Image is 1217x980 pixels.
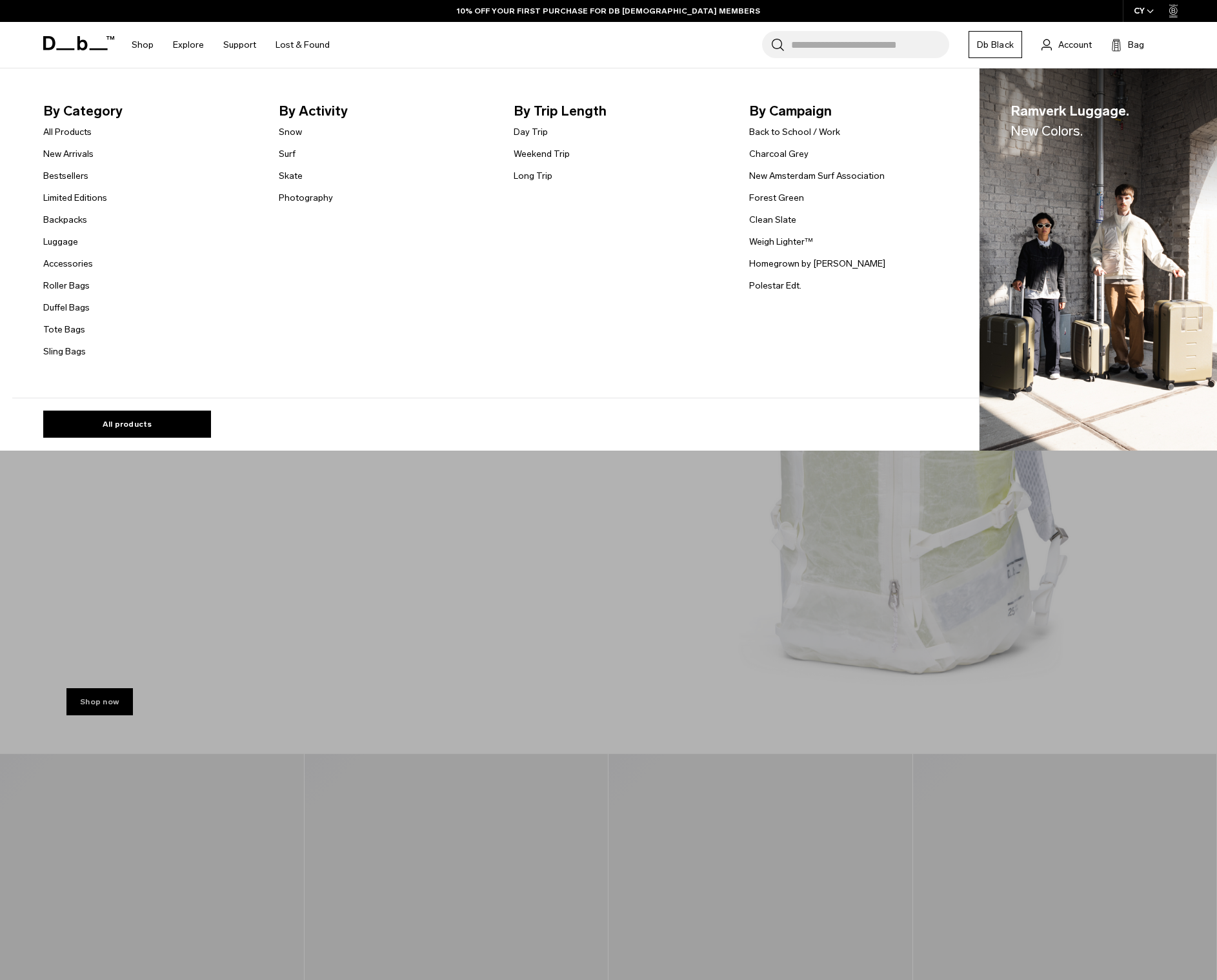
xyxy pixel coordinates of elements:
span: By Campaign [749,101,964,121]
span: Bag [1128,38,1144,52]
a: All products [43,411,211,438]
a: Duffel Bags [43,301,90,314]
a: Db Black [969,31,1022,58]
a: New Arrivals [43,147,94,161]
a: 10% OFF YOUR FIRST PURCHASE FOR DB [DEMOGRAPHIC_DATA] MEMBERS [457,5,760,17]
a: Support [223,22,256,68]
a: Luggage [43,235,78,249]
a: Clean Slate [749,213,796,227]
span: Ramverk Luggage. [1011,101,1129,141]
a: Bestsellers [43,169,88,183]
a: Polestar Edt. [749,279,801,292]
a: Roller Bags [43,279,90,292]
a: Ramverk Luggage.New Colors. Db [980,68,1217,451]
a: Forest Green [749,191,804,205]
a: Charcoal Grey [749,147,809,161]
a: Limited Editions [43,191,107,205]
span: By Activity [279,101,494,121]
a: Backpacks [43,213,87,227]
a: Photography [279,191,333,205]
a: Tote Bags [43,323,85,336]
a: Account [1041,37,1092,52]
a: All Products [43,125,92,139]
span: By Category [43,101,258,121]
img: Db [980,68,1217,451]
a: Back to School / Work [749,125,840,139]
a: Long Trip [514,169,552,183]
a: Weekend Trip [514,147,570,161]
a: Weigh Lighter™ [749,235,813,249]
a: Shop [132,22,154,68]
a: New Amsterdam Surf Association [749,169,885,183]
a: Sling Bags [43,345,86,358]
span: Account [1058,38,1092,52]
a: Accessories [43,257,93,271]
a: Homegrown by [PERSON_NAME] [749,257,885,271]
a: Surf [279,147,296,161]
span: By Trip Length [514,101,729,121]
button: Bag [1111,37,1144,52]
a: Day Trip [514,125,548,139]
a: Explore [173,22,204,68]
a: Lost & Found [276,22,330,68]
span: New Colors. [1011,123,1083,139]
nav: Main Navigation [122,22,339,68]
a: Snow [279,125,302,139]
a: Skate [279,169,303,183]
